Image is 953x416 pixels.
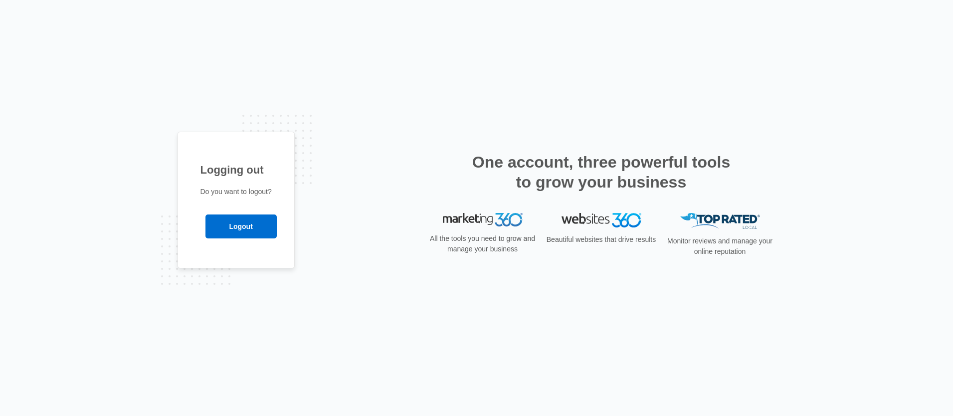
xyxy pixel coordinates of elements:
h1: Logging out [200,162,272,178]
p: Do you want to logout? [200,187,272,197]
h2: One account, three powerful tools to grow your business [469,152,734,192]
input: Logout [205,214,277,238]
p: Beautiful websites that drive results [546,234,657,245]
img: Marketing 360 [443,213,523,227]
img: Websites 360 [562,213,641,227]
p: All the tools you need to grow and manage your business [427,233,539,254]
img: Top Rated Local [680,213,760,229]
p: Monitor reviews and manage your online reputation [664,236,776,257]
